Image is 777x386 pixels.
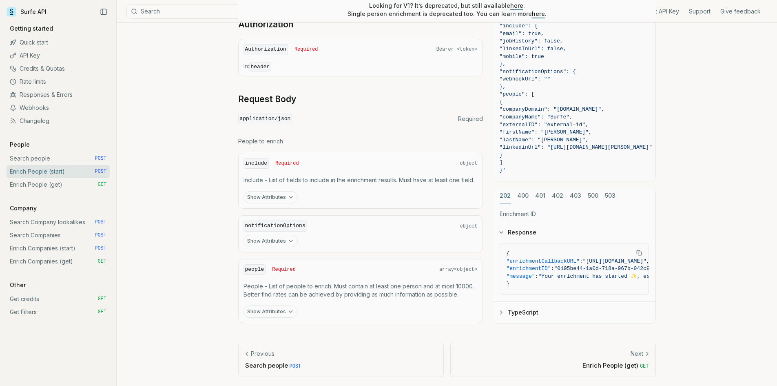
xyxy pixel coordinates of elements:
[648,7,679,16] a: Get API Key
[507,250,510,257] span: {
[7,306,110,319] a: Get Filters GET
[535,188,545,203] button: 401
[458,115,483,123] span: Required
[97,309,106,315] span: GET
[7,229,110,242] a: Search Companies POST
[633,247,645,259] button: Copy Text
[7,114,110,127] a: Changelog
[500,61,506,67] span: },
[532,10,545,17] a: here
[500,98,503,105] span: {
[7,6,46,18] a: Surfe API
[500,38,563,44] span: "jobHistory": false,
[7,165,110,178] a: Enrich People (start) POST
[7,216,110,229] a: Search Company lookalikes POST
[552,188,563,203] button: 402
[500,53,544,59] span: "mobile": true
[7,25,56,33] p: Getting started
[500,83,506,89] span: },
[689,7,711,16] a: Support
[517,188,529,203] button: 400
[570,188,581,203] button: 403
[244,306,298,318] button: Show Attributes
[583,258,646,264] span: "[URL][DOMAIN_NAME]"
[97,296,106,302] span: GET
[7,255,110,268] a: Enrich Companies (get) GET
[249,62,272,71] code: header
[631,350,643,358] p: Next
[7,281,29,289] p: Other
[251,350,274,358] p: Previous
[646,258,650,264] span: ,
[126,4,330,19] button: SearchCtrlK
[95,219,106,225] span: POST
[95,232,106,239] span: POST
[238,19,293,30] a: Authorization
[7,62,110,75] a: Credits & Quotas
[272,266,296,273] span: Required
[244,221,307,232] code: notificationOptions
[244,158,269,169] code: include
[535,273,538,279] span: :
[720,7,761,16] a: Give feedback
[7,88,110,101] a: Responses & Errors
[7,49,110,62] a: API Key
[238,343,444,377] a: PreviousSearch people POST
[95,245,106,252] span: POST
[500,167,506,173] span: }'
[554,266,675,272] span: "0195be44-1a0d-718a-967b-042c9d17ffd7"
[436,46,478,53] span: Bearer <token>
[7,36,110,49] a: Quick start
[500,68,576,74] span: "notificationOptions": {
[538,273,729,279] span: "Your enrichment has started ✨, estimated time: 2 seconds."
[493,222,655,243] button: Response
[97,181,106,188] span: GET
[450,343,656,377] a: NextEnrich People (get) GET
[500,30,544,36] span: "email": true,
[551,266,554,272] span: :
[493,301,655,323] button: TypeScript
[97,6,110,18] button: Collapse Sidebar
[238,137,483,145] p: People to enrich
[507,266,551,272] span: "enrichmentID"
[95,168,106,175] span: POST
[290,364,301,369] span: POST
[500,129,592,135] span: "firstName": "[PERSON_NAME]",
[493,243,655,301] div: Response
[500,114,573,120] span: "companyName": "Surfe",
[500,76,551,82] span: "webhookUrl": ""
[244,235,298,247] button: Show Attributes
[348,2,547,18] p: Looking for V1? It’s deprecated, but still available . Single person enrichment is deprecated too...
[238,94,296,105] a: Request Body
[460,160,477,167] span: object
[605,188,615,203] button: 503
[507,258,580,264] span: "enrichmentCallbackURL"
[500,159,503,165] span: ]
[95,155,106,162] span: POST
[294,46,318,53] span: Required
[500,144,652,150] span: "linkedinUrl": "[URL][DOMAIN_NAME][PERSON_NAME]"
[7,178,110,191] a: Enrich People (get) GET
[500,188,511,203] button: 202
[238,114,292,125] code: application/json
[500,45,567,51] span: "linkedInUrl": false,
[507,273,535,279] span: "message"
[244,176,478,184] p: Include - List of fields to include in the enrichment results. Must have at least one field.
[439,266,478,273] span: array<object>
[500,106,604,112] span: "companyDomain": "[DOMAIN_NAME]",
[97,258,106,265] span: GET
[580,258,583,264] span: :
[275,160,299,167] span: Required
[457,361,649,370] p: Enrich People (get)
[500,121,589,127] span: "externalID": "external-id",
[244,44,288,55] code: Authorization
[7,75,110,88] a: Rate limits
[500,152,503,158] span: }
[244,191,298,203] button: Show Attributes
[7,101,110,114] a: Webhooks
[588,188,598,203] button: 500
[7,292,110,306] a: Get credits GET
[500,136,589,143] span: "lastName": "[PERSON_NAME]",
[500,23,538,29] span: "include": {
[640,364,649,369] span: GET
